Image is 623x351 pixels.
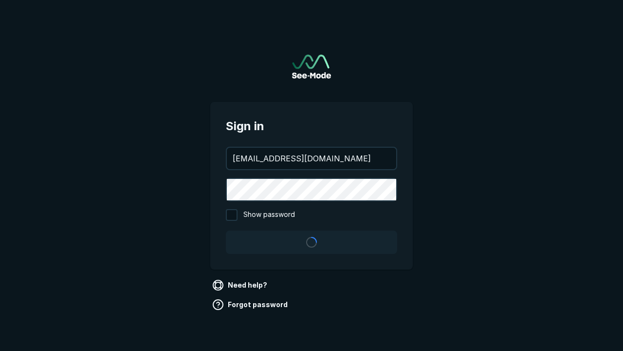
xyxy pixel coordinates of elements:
input: your@email.com [227,148,396,169]
span: Show password [243,209,295,221]
a: Forgot password [210,297,292,312]
a: Go to sign in [292,55,331,78]
span: Sign in [226,117,397,135]
a: Need help? [210,277,271,293]
img: See-Mode Logo [292,55,331,78]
